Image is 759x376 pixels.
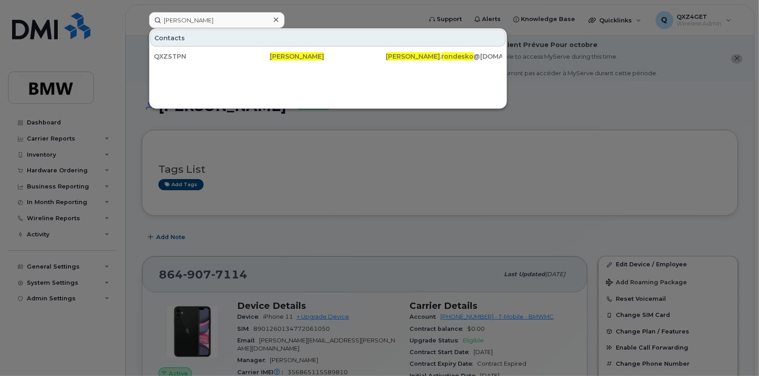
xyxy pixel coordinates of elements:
div: . @[DOMAIN_NAME] [386,52,502,61]
span: [PERSON_NAME] [270,52,324,60]
div: Contacts [150,30,506,47]
a: QXZ5TPN[PERSON_NAME][PERSON_NAME].rondesko@[DOMAIN_NAME] [150,48,506,64]
span: rondesko [442,52,474,60]
iframe: Messenger Launcher [720,337,752,369]
span: [PERSON_NAME] [386,52,440,60]
div: QXZ5TPN [154,52,270,61]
